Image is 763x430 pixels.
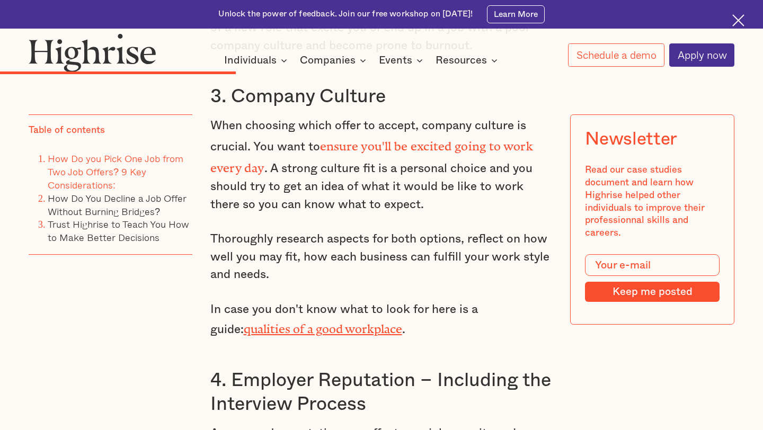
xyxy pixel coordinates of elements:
[29,124,105,137] div: Table of contents
[585,164,720,240] div: Read our case studies document and learn how Highrise helped other individuals to improve their p...
[585,255,720,302] form: Modal Form
[436,54,501,67] div: Resources
[48,191,187,219] a: How Do You Decline a Job Offer Without Burning Bridges?
[210,301,553,339] p: In case you don't know what to look for here is a guide: .
[585,129,678,150] div: Newsletter
[48,217,189,245] a: Trust Highrise to Teach You How to Make Better Decisions
[300,54,369,67] div: Companies
[436,54,487,67] div: Resources
[210,117,553,214] p: When choosing which offer to accept, company culture is crucial. You want to . A strong culture f...
[218,8,473,20] div: Unlock the power of feedback. Join our free workshop on [DATE]!
[48,151,183,192] a: How Do you Pick One Job from Two Job Offers? 9 Key Considerations:
[487,5,544,24] a: Learn More
[210,230,553,284] p: Thoroughly research aspects for both options, reflect on how well you may fit, how each business ...
[585,282,720,302] input: Keep me posted
[300,54,356,67] div: Companies
[210,139,533,169] strong: ensure you'll be excited going to work every day
[224,54,290,67] div: Individuals
[210,85,553,109] h3: 3. Company Culture
[224,54,277,67] div: Individuals
[379,54,426,67] div: Events
[244,322,402,330] a: qualities of a good workplace
[29,33,156,72] img: Highrise logo
[585,255,720,276] input: Your e-mail
[379,54,412,67] div: Events
[669,43,734,67] a: Apply now
[732,14,744,26] img: Cross icon
[568,43,664,67] a: Schedule a demo
[210,369,553,416] h3: 4. Employer Reputation – Including the Interview Process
